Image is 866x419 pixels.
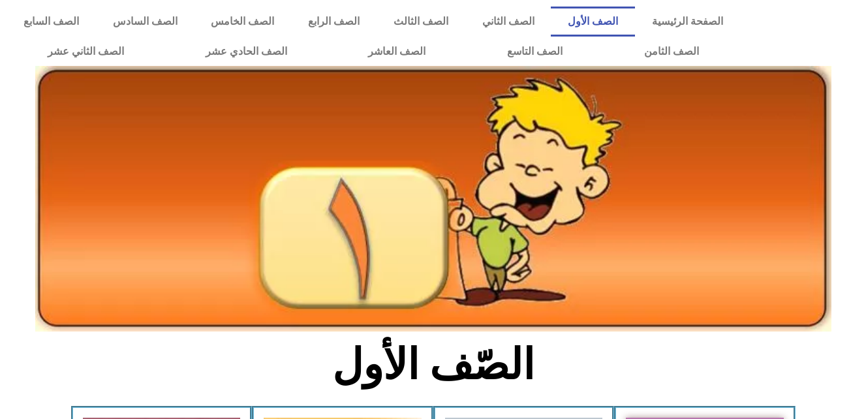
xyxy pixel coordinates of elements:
[377,7,465,37] a: الصف الثالث
[604,37,740,67] a: الصف الثامن
[194,7,291,37] a: الصف الخامس
[96,7,194,37] a: الصف السادس
[635,7,740,37] a: الصفحة الرئيسية
[164,37,328,67] a: الصف الحادي عشر
[217,339,649,390] h2: الصّف الأول
[465,7,551,37] a: الصف الثاني
[291,7,377,37] a: الصف الرابع
[467,37,604,67] a: الصف التاسع
[551,7,635,37] a: الصف الأول
[7,37,164,67] a: الصف الثاني عشر
[7,7,96,37] a: الصف السابع
[328,37,467,67] a: الصف العاشر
